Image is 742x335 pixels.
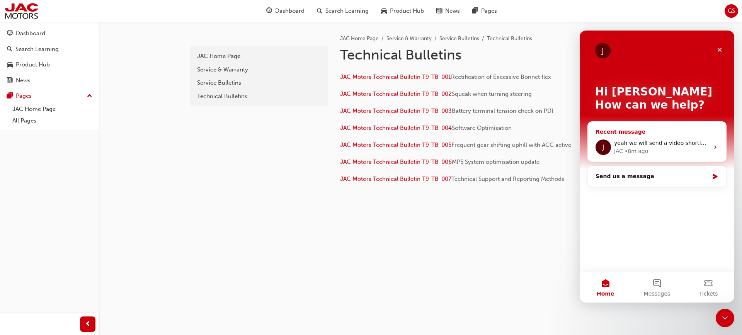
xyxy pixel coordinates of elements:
[340,46,594,63] h1: Technical Bulletins
[728,7,735,15] span: GS
[325,7,369,15] span: Search Learning
[452,158,539,165] span: MP5 System optimisation update
[340,73,451,80] a: JAC Motors Technical Bulletin T9-TB-001
[3,42,95,56] a: Search Learning
[17,260,34,266] span: Home
[8,135,147,156] div: Send us a message
[381,6,387,16] span: car-icon
[7,93,13,100] span: pages-icon
[15,45,59,54] div: Search Learning
[4,2,39,20] img: jac-portal
[445,7,460,15] span: News
[275,7,305,15] span: Dashboard
[439,35,479,42] a: Service Bulletins
[7,61,13,68] span: car-icon
[472,6,478,16] span: pages-icon
[87,91,92,101] span: up-icon
[716,309,734,327] iframe: Intercom live chat
[9,103,95,115] a: JAC Home Page
[340,107,452,114] a: JAC Motors Technical Bulletin T9-TB-003
[197,65,321,74] div: Service & Warranty
[3,89,95,103] button: Pages
[16,60,50,69] div: Product Hub
[16,29,45,38] div: Dashboard
[3,73,95,88] a: News
[51,241,103,272] button: Messages
[340,90,452,97] a: JAC Motors Technical Bulletin T9-TB-002
[103,241,155,272] button: Tickets
[390,7,424,15] span: Product Hub
[193,76,325,90] a: Service Bulletins
[3,58,95,72] a: Product Hub
[7,46,12,53] span: search-icon
[7,30,13,37] span: guage-icon
[340,124,452,131] a: JAC Motors Technical Bulletin T9-TB-004
[451,73,551,80] span: Rectification of Excessive Bonnet flex
[197,52,321,61] div: JAC Home Page
[725,4,738,18] button: GS
[340,35,379,42] a: JAC Home Page
[119,260,138,266] span: Tickets
[3,26,95,41] a: Dashboard
[133,12,147,26] div: Close
[430,3,466,19] a: news-iconNews
[193,49,325,63] a: JAC Home Page
[85,320,91,329] span: prev-icon
[452,90,532,97] span: Squeak when turning steering
[34,109,259,116] span: yeah we will send a video shortly have been waiting on technician to finish service
[266,6,272,16] span: guage-icon
[193,90,325,103] a: Technical Bulletins
[260,3,311,19] a: guage-iconDashboard
[375,3,430,19] a: car-iconProduct Hub
[197,78,321,87] div: Service Bulletins
[452,124,512,131] span: Software Optimisation
[481,7,497,15] span: Pages
[9,115,95,127] a: All Pages
[311,3,375,19] a: search-iconSearch Learning
[3,25,95,89] button: DashboardSearch LearningProduct HubNews
[7,77,13,84] span: news-icon
[340,141,451,148] a: JAC Motors Technical Bulletin T9-TB-005
[436,6,442,16] span: news-icon
[64,260,91,266] span: Messages
[580,31,734,303] iframe: Intercom live chat
[317,6,322,16] span: search-icon
[466,3,503,19] a: pages-iconPages
[451,141,571,148] span: Frequent gear shifting uphill with ACC active
[487,34,532,43] li: Technical Bulletins
[197,92,321,101] div: Technical Bulletins
[386,35,432,42] a: Service & Warranty
[16,92,32,100] div: Pages
[193,63,325,77] a: Service & Warranty
[451,175,564,182] span: Technical Support and Reporting Methods
[45,117,68,125] div: • 8m ago
[34,117,43,125] div: JAC
[16,142,129,150] div: Send us a message
[340,158,452,165] a: JAC Motors Technical Bulletin T9-TB-006
[16,76,31,85] div: News
[340,175,451,182] a: JAC Motors Technical Bulletin T9-TB-007
[452,107,553,114] span: Battery terminal tension check on PDI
